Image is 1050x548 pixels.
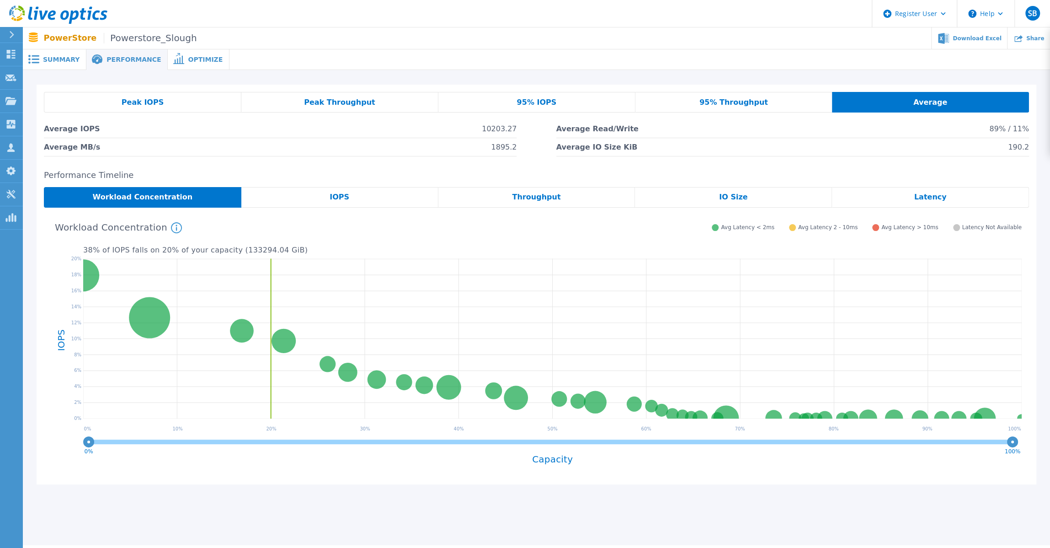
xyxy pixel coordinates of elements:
text: 20 % [266,426,276,431]
text: 0% [74,416,81,421]
span: Average MB/s [44,138,100,156]
span: Download Excel [953,36,1001,41]
span: 95% IOPS [517,99,556,106]
span: Throughput [512,193,560,201]
text: 2% [74,400,81,405]
span: Average Read/Write [556,120,639,138]
text: 0 % [84,426,91,431]
text: 100% [1005,448,1020,455]
span: Peak IOPS [122,99,164,106]
span: Share [1026,36,1044,41]
span: Latency [914,193,947,201]
span: 10203.27 [482,120,517,138]
text: 16% [71,288,81,293]
span: 190.2 [1008,138,1029,156]
span: Average [913,99,947,106]
span: 1895.2 [491,138,517,156]
span: Latency Not Available [962,224,1022,231]
span: Average IO Size KiB [556,138,638,156]
span: Workload Concentration [93,193,193,201]
span: Avg Latency > 10ms [881,224,938,231]
text: 50 % [547,426,557,431]
text: 70 % [735,426,745,431]
span: SB [1028,10,1037,17]
p: 38 % of IOPS falls on 20 % of your capacity ( 133294.04 GiB ) [83,246,1022,254]
span: IOPS [330,193,349,201]
text: 14% [71,304,81,309]
text: 60 % [641,426,651,431]
text: 80 % [828,426,838,431]
span: 95% Throughput [699,99,768,106]
span: 89% / 11% [989,120,1029,138]
span: Average IOPS [44,120,100,138]
h2: Performance Timeline [44,171,1029,180]
text: 10 % [172,426,182,431]
span: Avg Latency < 2ms [721,224,774,231]
text: 30 % [360,426,370,431]
text: 100 % [1008,426,1021,431]
span: IO Size [719,193,747,201]
text: 0% [85,448,93,455]
span: Summary [43,56,80,63]
h4: Workload Concentration [55,222,182,233]
span: Optimize [188,56,223,63]
h4: IOPS [57,306,66,374]
span: Powerstore_Slough [104,33,197,43]
text: 90 % [922,426,932,431]
span: Performance [107,56,161,63]
span: Avg Latency 2 - 10ms [798,224,858,231]
span: Peak Throughput [304,99,375,106]
p: PowerStore [44,33,197,43]
h4: Capacity [83,454,1022,465]
text: 4% [74,384,81,389]
text: 20% [71,256,81,261]
text: 18% [71,272,81,277]
text: 40 % [453,426,464,431]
